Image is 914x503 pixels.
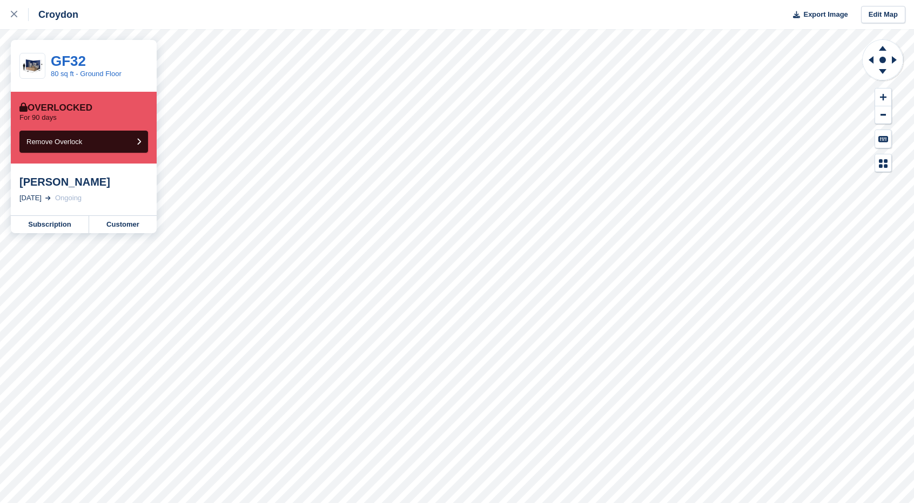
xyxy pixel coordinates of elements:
button: Remove Overlock [19,131,148,153]
a: 80 sq ft - Ground Floor [51,70,122,78]
img: arrow-right-light-icn-cde0832a797a2874e46488d9cf13f60e5c3a73dbe684e267c42b8395dfbc2abf.svg [45,196,51,200]
button: Zoom In [875,89,891,106]
div: Croydon [29,8,78,21]
div: [PERSON_NAME] [19,175,148,188]
span: Remove Overlock [26,138,82,146]
span: Export Image [803,9,848,20]
div: Ongoing [55,193,82,203]
img: 10-ft-container.jpg [20,57,45,76]
button: Export Image [787,6,848,24]
div: [DATE] [19,193,42,203]
a: Subscription [11,216,89,233]
div: Overlocked [19,103,92,113]
button: Map Legend [875,154,891,172]
a: GF32 [51,53,86,69]
button: Keyboard Shortcuts [875,130,891,148]
button: Zoom Out [875,106,891,124]
a: Edit Map [861,6,905,24]
a: Customer [89,216,157,233]
p: For 90 days [19,113,57,122]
